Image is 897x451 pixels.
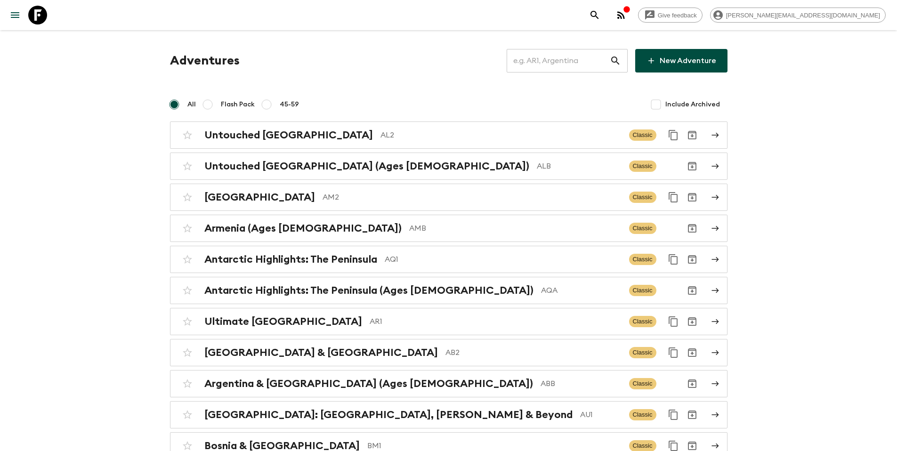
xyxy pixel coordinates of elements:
[170,401,727,428] a: [GEOGRAPHIC_DATA]: [GEOGRAPHIC_DATA], [PERSON_NAME] & BeyondAU1ClassicDuplicate for 45-59Archive
[629,347,656,358] span: Classic
[629,254,656,265] span: Classic
[204,378,533,390] h2: Argentina & [GEOGRAPHIC_DATA] (Ages [DEMOGRAPHIC_DATA])
[664,126,683,145] button: Duplicate for 45-59
[683,405,702,424] button: Archive
[664,250,683,269] button: Duplicate for 45-59
[683,219,702,238] button: Archive
[507,48,610,74] input: e.g. AR1, Argentina
[204,160,529,172] h2: Untouched [GEOGRAPHIC_DATA] (Ages [DEMOGRAPHIC_DATA])
[653,12,702,19] span: Give feedback
[6,6,24,24] button: menu
[323,192,622,203] p: AM2
[204,346,438,359] h2: [GEOGRAPHIC_DATA] & [GEOGRAPHIC_DATA]
[629,409,656,420] span: Classic
[170,277,727,304] a: Antarctic Highlights: The Peninsula (Ages [DEMOGRAPHIC_DATA])AQAClassicArchive
[629,129,656,141] span: Classic
[683,312,702,331] button: Archive
[170,308,727,335] a: Ultimate [GEOGRAPHIC_DATA]AR1ClassicDuplicate for 45-59Archive
[170,184,727,211] a: [GEOGRAPHIC_DATA]AM2ClassicDuplicate for 45-59Archive
[683,343,702,362] button: Archive
[170,246,727,273] a: Antarctic Highlights: The PeninsulaAQ1ClassicDuplicate for 45-59Archive
[221,100,255,109] span: Flash Pack
[683,281,702,300] button: Archive
[170,153,727,180] a: Untouched [GEOGRAPHIC_DATA] (Ages [DEMOGRAPHIC_DATA])ALBClassicArchive
[585,6,604,24] button: search adventures
[638,8,703,23] a: Give feedback
[385,254,622,265] p: AQ1
[683,374,702,393] button: Archive
[204,315,362,328] h2: Ultimate [GEOGRAPHIC_DATA]
[280,100,299,109] span: 45-59
[629,192,656,203] span: Classic
[170,339,727,366] a: [GEOGRAPHIC_DATA] & [GEOGRAPHIC_DATA]AB2ClassicDuplicate for 45-59Archive
[187,100,196,109] span: All
[629,161,656,172] span: Classic
[204,409,573,421] h2: [GEOGRAPHIC_DATA]: [GEOGRAPHIC_DATA], [PERSON_NAME] & Beyond
[664,343,683,362] button: Duplicate for 45-59
[629,285,656,296] span: Classic
[170,215,727,242] a: Armenia (Ages [DEMOGRAPHIC_DATA])AMBClassicArchive
[580,409,622,420] p: AU1
[170,121,727,149] a: Untouched [GEOGRAPHIC_DATA]AL2ClassicDuplicate for 45-59Archive
[204,284,533,297] h2: Antarctic Highlights: The Peninsula (Ages [DEMOGRAPHIC_DATA])
[541,285,622,296] p: AQA
[537,161,622,172] p: ALB
[204,222,402,234] h2: Armenia (Ages [DEMOGRAPHIC_DATA])
[710,8,886,23] div: [PERSON_NAME][EMAIL_ADDRESS][DOMAIN_NAME]
[380,129,622,141] p: AL2
[629,223,656,234] span: Classic
[664,405,683,424] button: Duplicate for 45-59
[445,347,622,358] p: AB2
[204,191,315,203] h2: [GEOGRAPHIC_DATA]
[683,188,702,207] button: Archive
[204,129,373,141] h2: Untouched [GEOGRAPHIC_DATA]
[721,12,885,19] span: [PERSON_NAME][EMAIL_ADDRESS][DOMAIN_NAME]
[409,223,622,234] p: AMB
[683,157,702,176] button: Archive
[370,316,622,327] p: AR1
[635,49,727,72] a: New Adventure
[664,188,683,207] button: Duplicate for 45-59
[204,253,377,266] h2: Antarctic Highlights: The Peninsula
[629,378,656,389] span: Classic
[664,312,683,331] button: Duplicate for 45-59
[170,51,240,70] h1: Adventures
[629,316,656,327] span: Classic
[541,378,622,389] p: ABB
[683,250,702,269] button: Archive
[683,126,702,145] button: Archive
[665,100,720,109] span: Include Archived
[170,370,727,397] a: Argentina & [GEOGRAPHIC_DATA] (Ages [DEMOGRAPHIC_DATA])ABBClassicArchive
